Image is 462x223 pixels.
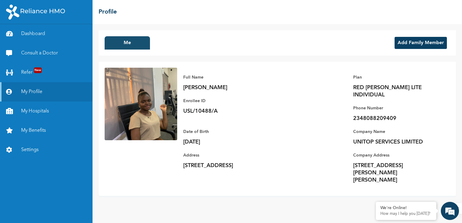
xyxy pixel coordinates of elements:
[3,201,59,205] span: Conversation
[31,34,102,42] div: Chat with us now
[99,8,117,17] h2: Profile
[353,84,438,99] p: RED [PERSON_NAME] LITE INDIVIDUAL
[59,190,115,209] div: FAQs
[353,115,438,122] p: 2348088209409
[105,36,150,50] button: Me
[353,74,438,81] p: Plan
[183,97,268,105] p: Enrollee ID
[353,128,438,135] p: Company Name
[183,138,268,146] p: [DATE]
[3,169,115,190] textarea: Type your message and hit 'Enter'
[353,152,438,159] p: Company Address
[99,3,114,18] div: Minimize live chat window
[183,74,268,81] p: Full Name
[353,105,438,112] p: Phone Number
[183,84,268,91] p: [PERSON_NAME]
[35,78,83,139] span: We're online!
[11,30,24,45] img: d_794563401_company_1708531726252_794563401
[380,212,432,216] p: How may I help you today?
[353,138,438,146] p: UNITOP SERVICES LIMITED
[6,5,65,20] img: RelianceHMO's Logo
[183,128,268,135] p: Date of Birth
[34,67,42,73] span: New
[183,108,268,115] p: USL/10488/A
[353,162,438,184] p: [STREET_ADDRESS][PERSON_NAME][PERSON_NAME]
[380,205,432,211] div: We're Online!
[105,68,177,140] img: Enrollee
[183,162,268,169] p: [STREET_ADDRESS]
[395,37,447,49] button: Add Family Member
[183,152,268,159] p: Address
